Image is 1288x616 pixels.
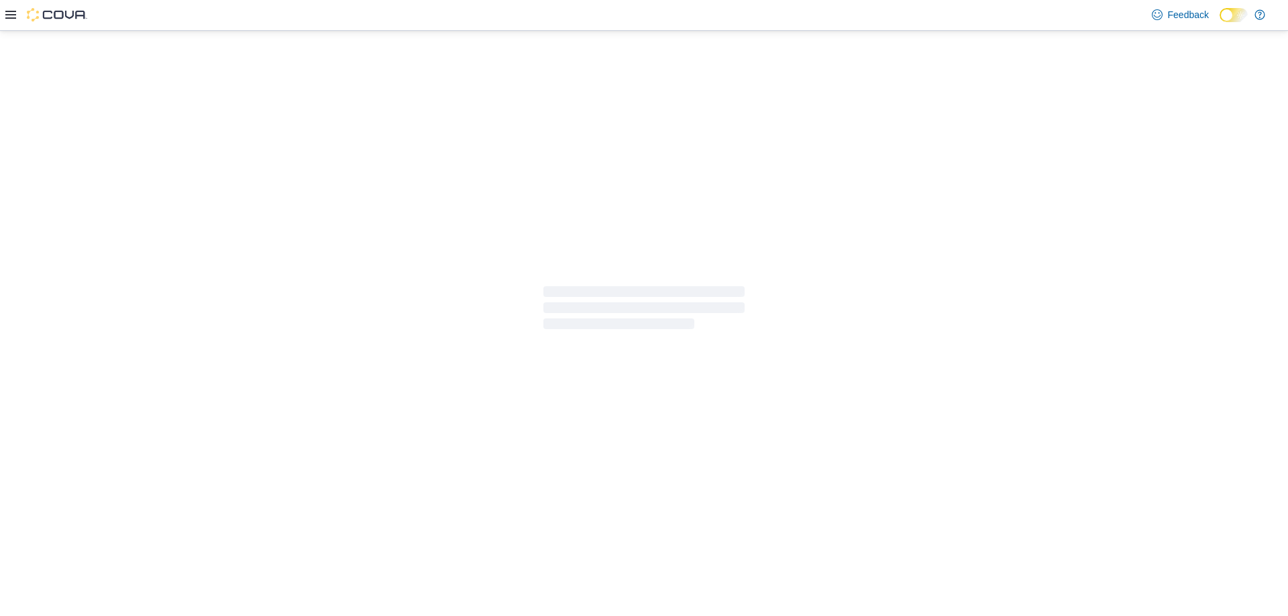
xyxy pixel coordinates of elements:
img: Cova [27,8,87,21]
span: Feedback [1168,8,1209,21]
a: Feedback [1146,1,1214,28]
span: Dark Mode [1220,22,1220,23]
span: Loading [543,289,745,332]
input: Dark Mode [1220,8,1248,22]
